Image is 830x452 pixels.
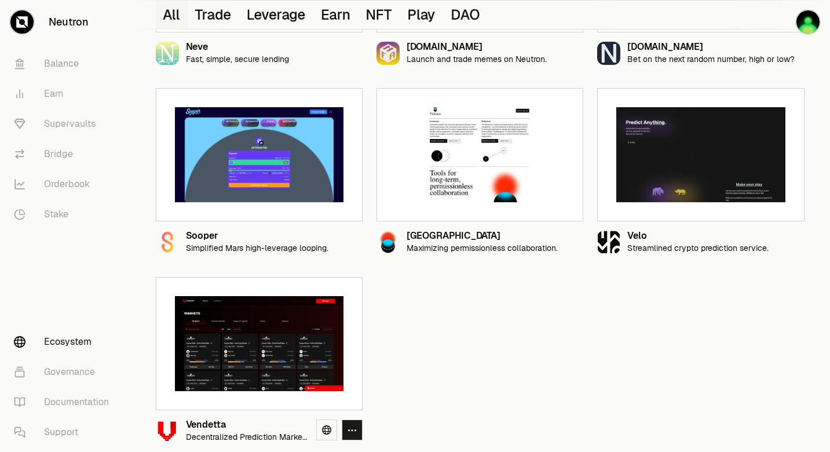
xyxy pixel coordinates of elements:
[5,387,125,417] a: Documentation
[186,42,289,52] div: Neve
[407,42,547,52] div: [DOMAIN_NAME]
[5,327,125,357] a: Ecosystem
[5,357,125,387] a: Governance
[175,107,343,202] img: Sooper preview image
[188,1,239,29] button: Trade
[186,231,328,241] div: Sooper
[175,296,343,391] img: Vendetta preview image
[627,42,795,52] div: [DOMAIN_NAME]
[627,243,769,253] p: Streamlined crypto prediction service.
[5,199,125,229] a: Stake
[186,243,328,253] p: Simplified Mars high-leverage looping.
[239,1,314,29] button: Leverage
[616,107,785,202] img: Velo preview image
[407,54,547,64] p: Launch and trade memes on Neutron.
[5,139,125,169] a: Bridge
[359,1,400,29] button: NFT
[5,79,125,109] a: Earn
[400,1,444,29] button: Play
[627,231,769,241] div: Velo
[5,109,125,139] a: Supervaults
[396,107,564,202] img: Valence preview image
[186,432,307,442] p: Decentralized Prediction Market for Esports.
[627,54,795,64] p: Bet on the next random number, high or low?
[186,54,289,64] p: Fast, simple, secure lending
[407,231,558,241] div: [GEOGRAPHIC_DATA]
[156,231,179,254] img: Sooper Logo
[186,420,307,430] div: Vendetta
[407,243,558,253] p: Maximizing permissionless collaboration.
[156,1,188,29] button: All
[444,1,488,29] button: DAO
[796,10,820,34] img: ledger
[5,49,125,79] a: Balance
[5,417,125,447] a: Support
[5,169,125,199] a: Orderbook
[314,1,359,29] button: Earn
